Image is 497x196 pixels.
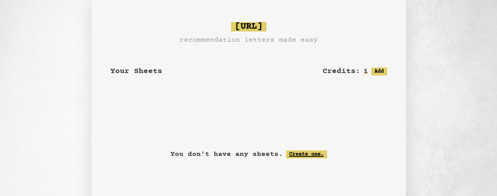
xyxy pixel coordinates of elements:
a: Create one. [286,150,327,158]
button: Add [371,68,387,75]
span: Your Sheets [110,67,162,76]
h2: 1 [363,66,368,77]
p: You don't have any sheets. [171,149,283,160]
span: [URL] [231,22,266,31]
h2: Credits: [323,66,360,77]
h3: recommendation letters made easy [180,35,318,46]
